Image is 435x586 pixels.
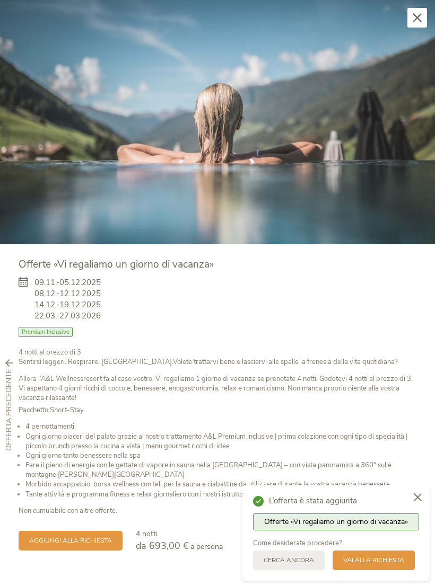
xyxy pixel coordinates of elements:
span: Come desiderate procedere? [253,538,342,548]
strong: 4 notti al prezzo di 3 [19,348,81,357]
strong: Pacchetto Short-Stay [19,405,84,415]
p: Allora l’A&L Wellnessresort fa al caso vostro. Vi regaliamo 1 giorno di vacanza se prenotate 4 no... [19,374,416,403]
span: Offerta precedente [4,369,14,451]
span: Premium Inclusive [19,327,73,337]
span: Vai alla richiesta [343,556,404,565]
span: Cerca ancora [264,556,314,565]
strong: Volete trattarvi bene e lasciarvi alle spalle la frenesia della vita quotidiana? [173,357,398,367]
span: L’offerta è stata aggiunta [269,496,403,505]
span: Offerte «Vi regaliamo un giorno di vacanza» [19,258,214,271]
p: Sentirsi leggeri. Respirare. [GEOGRAPHIC_DATA]. [19,348,416,367]
span: Offerte «Vi regaliamo un giorno di vacanza» [264,517,408,527]
span: 09.11.-05.12.2025 08.12.-12.12.2025 14.12.-19.12.2025 22.03.-27.03.2026 [34,277,101,322]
